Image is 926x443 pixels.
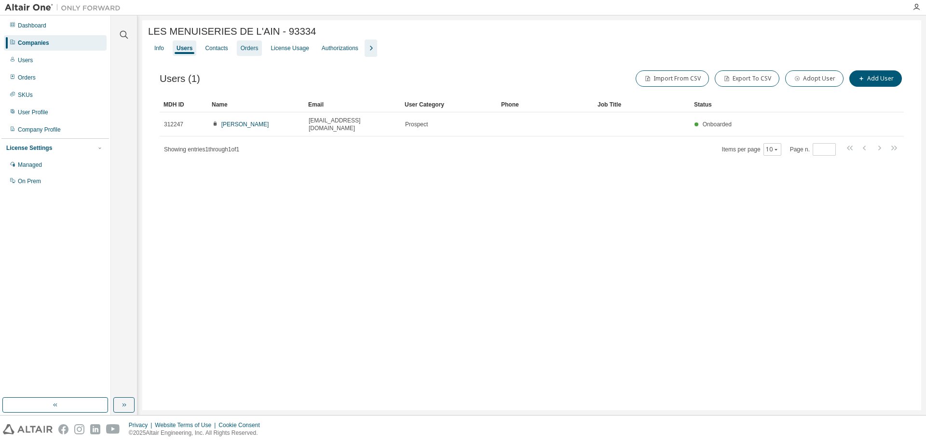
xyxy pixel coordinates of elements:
div: Info [154,44,164,52]
div: Email [308,97,397,112]
span: Onboarded [703,121,732,128]
div: Users [177,44,192,52]
button: Export To CSV [715,70,779,87]
button: Add User [849,70,902,87]
div: Authorizations [322,44,358,52]
div: Name [212,97,300,112]
span: LES MENUISERIES DE L'AIN - 93334 [148,26,316,37]
span: 312247 [164,121,183,128]
div: Website Terms of Use [155,421,218,429]
div: User Profile [18,108,48,116]
div: License Usage [271,44,309,52]
div: Users [18,56,33,64]
button: Adopt User [785,70,844,87]
div: On Prem [18,177,41,185]
a: [PERSON_NAME] [221,121,269,128]
p: © 2025 Altair Engineering, Inc. All Rights Reserved. [129,429,266,437]
span: Items per page [722,143,781,156]
div: Contacts [205,44,228,52]
span: [EMAIL_ADDRESS][DOMAIN_NAME] [309,117,396,132]
span: Page n. [790,143,836,156]
div: Privacy [129,421,155,429]
div: Orders [241,44,259,52]
span: Users (1) [160,73,200,84]
span: Showing entries 1 through 1 of 1 [164,146,239,153]
div: Companies [18,39,49,47]
div: User Category [405,97,493,112]
div: Phone [501,97,590,112]
img: facebook.svg [58,424,68,434]
img: altair_logo.svg [3,424,53,434]
img: youtube.svg [106,424,120,434]
div: SKUs [18,91,33,99]
div: Managed [18,161,42,169]
div: MDH ID [163,97,204,112]
div: Job Title [598,97,686,112]
div: License Settings [6,144,52,152]
img: instagram.svg [74,424,84,434]
div: Dashboard [18,22,46,29]
img: linkedin.svg [90,424,100,434]
button: Import From CSV [636,70,709,87]
div: Status [694,97,846,112]
div: Cookie Consent [218,421,265,429]
div: Orders [18,74,36,81]
span: Prospect [405,121,428,128]
img: Altair One [5,3,125,13]
div: Company Profile [18,126,61,134]
button: 10 [766,146,779,153]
